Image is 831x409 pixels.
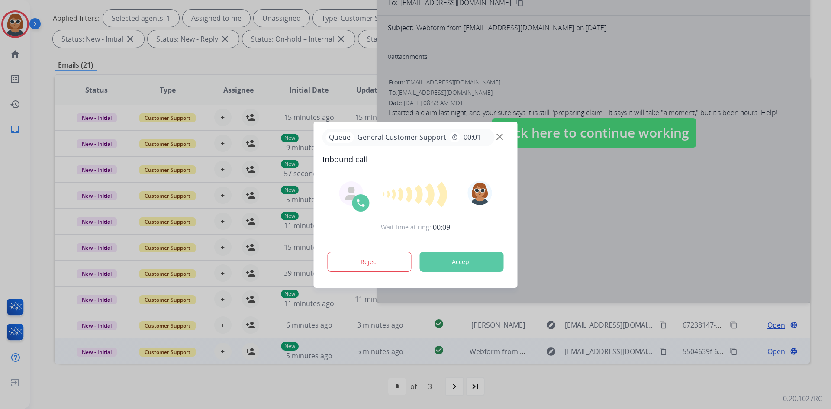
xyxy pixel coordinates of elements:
[451,134,458,141] mat-icon: timer
[328,252,412,272] button: Reject
[783,393,822,404] p: 0.20.1027RC
[464,132,481,142] span: 00:01
[381,223,431,232] span: Wait time at ring:
[354,132,450,142] span: General Customer Support
[356,198,366,208] img: call-icon
[433,222,450,232] span: 00:09
[345,187,358,200] img: agent-avatar
[322,153,509,165] span: Inbound call
[326,132,354,143] p: Queue
[496,133,503,140] img: close-button
[467,181,492,205] img: avatar
[420,252,504,272] button: Accept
